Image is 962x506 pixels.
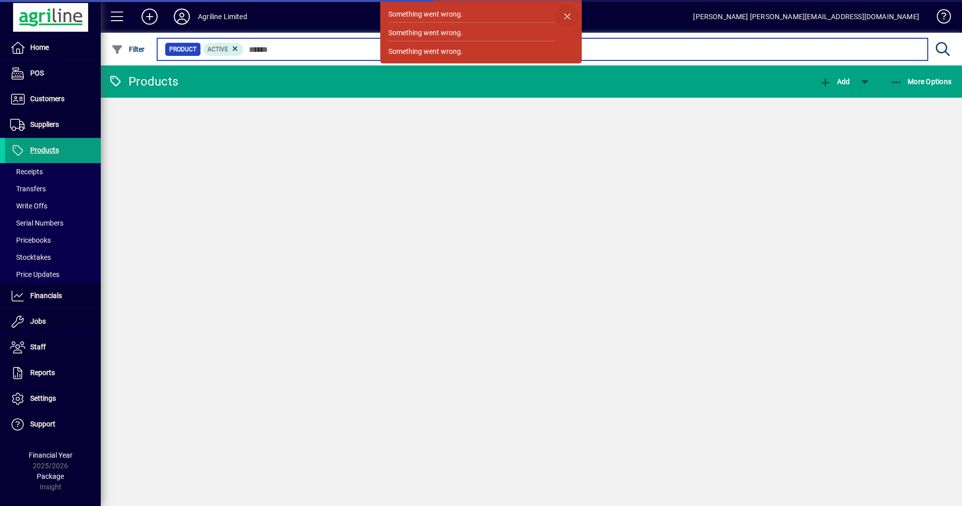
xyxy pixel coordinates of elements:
span: Products [30,146,59,154]
span: Serial Numbers [10,219,63,227]
span: Write Offs [10,202,47,210]
div: [PERSON_NAME] [PERSON_NAME][EMAIL_ADDRESS][DOMAIN_NAME] [693,9,919,25]
span: Receipts [10,168,43,176]
a: Jobs [5,309,101,334]
a: Suppliers [5,112,101,137]
span: More Options [890,78,952,86]
span: Active [208,46,228,53]
button: More Options [888,73,954,91]
button: Add [817,73,852,91]
a: Receipts [5,163,101,180]
span: POS [30,69,44,77]
span: Product [169,44,196,54]
a: Stocktakes [5,249,101,266]
span: Financials [30,292,62,300]
span: Package [37,472,64,480]
a: Home [5,35,101,60]
span: Financial Year [29,451,73,459]
a: Support [5,412,101,437]
span: Add [819,78,850,86]
a: Settings [5,386,101,411]
span: Staff [30,343,46,351]
span: Support [30,420,55,428]
span: Reports [30,369,55,377]
span: Settings [30,394,56,402]
a: POS [5,61,101,86]
mat-chip: Activation Status: Active [203,43,244,56]
span: Home [30,43,49,51]
button: Add [133,8,166,26]
a: Write Offs [5,197,101,214]
button: Profile [166,8,198,26]
a: Financials [5,283,101,309]
span: Pricebooks [10,236,51,244]
span: Suppliers [30,120,59,128]
a: Pricebooks [5,232,101,249]
a: Customers [5,87,101,112]
span: Filter [111,45,145,53]
span: Price Updates [10,270,59,278]
a: Price Updates [5,266,101,283]
button: Filter [109,40,148,58]
div: Agriline Limited [198,9,247,25]
span: Stocktakes [10,253,51,261]
a: Knowledge Base [929,2,949,35]
a: Serial Numbers [5,214,101,232]
span: Jobs [30,317,46,325]
a: Transfers [5,180,101,197]
div: Products [108,74,178,90]
a: Staff [5,335,101,360]
a: Reports [5,360,101,386]
span: Transfers [10,185,46,193]
span: Customers [30,95,64,103]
